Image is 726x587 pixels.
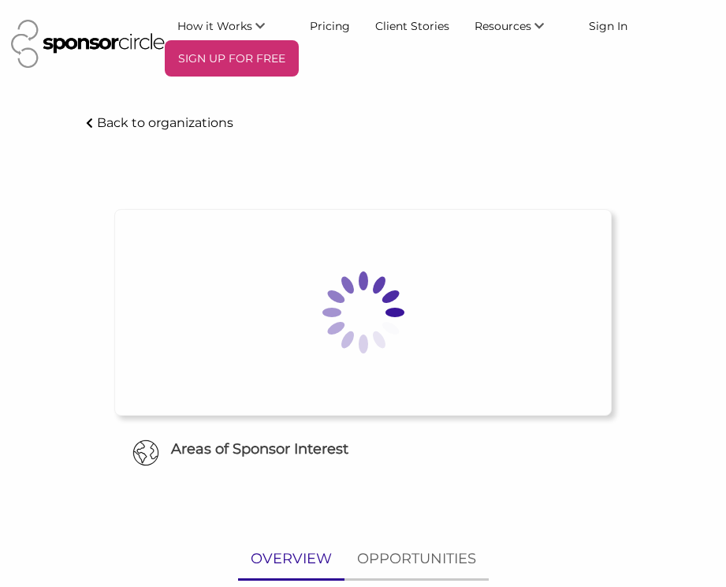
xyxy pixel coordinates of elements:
h6: Areas of Sponsor Interest [75,439,651,459]
a: Client Stories [363,11,462,39]
li: How it Works [165,11,297,39]
img: Loading spinner [285,234,442,391]
p: OVERVIEW [251,548,332,570]
img: Globe Icon [132,439,159,466]
a: Pricing [297,11,363,39]
p: Back to organizations [97,115,233,130]
span: How it Works [177,19,252,33]
a: Sign In [576,11,640,39]
span: Resources [475,19,531,33]
img: Sponsor Circle Logo [11,20,165,68]
p: OPPORTUNITIES [357,548,476,570]
li: Resources [462,11,576,39]
p: SIGN UP FOR FREE [171,47,292,70]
